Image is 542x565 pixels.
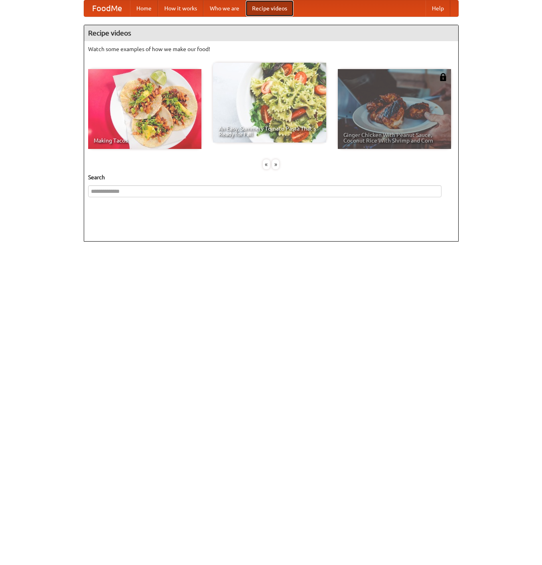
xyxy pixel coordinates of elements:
div: » [272,159,279,169]
p: Watch some examples of how we make our food! [88,45,454,53]
span: An Easy, Summery Tomato Pasta That's Ready for Fall [219,126,321,137]
a: Home [130,0,158,16]
div: « [263,159,270,169]
h4: Recipe videos [84,25,458,41]
a: Who we are [203,0,246,16]
a: An Easy, Summery Tomato Pasta That's Ready for Fall [213,63,326,143]
span: Making Tacos [94,138,196,143]
a: FoodMe [84,0,130,16]
a: Recipe videos [246,0,294,16]
a: How it works [158,0,203,16]
h5: Search [88,173,454,181]
img: 483408.png [439,73,447,81]
a: Making Tacos [88,69,201,149]
a: Help [426,0,450,16]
